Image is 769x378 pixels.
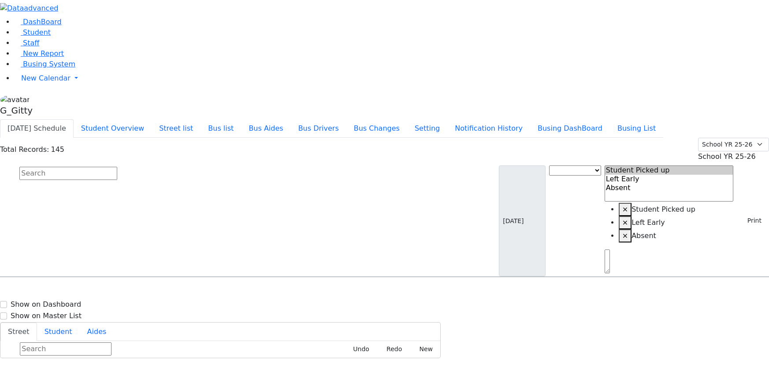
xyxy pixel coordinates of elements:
a: DashBoard [14,18,62,26]
button: Bus list [201,119,241,138]
button: Redo [377,342,406,356]
li: Student Picked up [619,203,734,216]
input: Search [19,167,117,180]
label: Show on Dashboard [11,299,81,310]
a: New Calendar [14,70,769,87]
span: × [622,218,628,227]
span: 145 [51,145,64,154]
span: Busing System [23,60,75,68]
button: Undo [343,342,373,356]
option: Left Early [605,175,733,183]
button: Busing DashBoard [530,119,610,138]
span: Student [23,28,51,37]
li: Absent [619,229,734,242]
label: Show on Master List [11,311,82,321]
span: DashBoard [23,18,62,26]
button: Bus Aides [241,119,290,138]
span: School YR 25-26 [698,152,756,161]
button: Notification History [447,119,530,138]
button: Street list [152,119,201,138]
span: New Report [23,49,64,58]
button: Remove item [619,229,632,242]
span: New Calendar [21,74,71,82]
input: Search [20,342,111,356]
li: Left Early [619,216,734,229]
button: New [409,342,437,356]
button: Aides [80,323,114,341]
option: Absent [605,183,733,192]
div: Street [0,341,440,358]
button: Bus Changes [346,119,407,138]
button: Bus Drivers [291,119,346,138]
span: Staff [23,39,39,47]
button: Student Overview [74,119,152,138]
button: Busing List [610,119,663,138]
span: Left Early [632,218,665,227]
select: Default select example [698,138,769,151]
span: × [622,205,628,213]
a: New Report [14,49,64,58]
span: × [622,231,628,240]
button: Remove item [619,203,632,216]
button: Setting [407,119,447,138]
textarea: Search [605,250,610,273]
button: Student [37,323,80,341]
span: Student Picked up [632,205,695,213]
button: Remove item [619,216,632,229]
a: Staff [14,39,39,47]
a: Student [14,28,51,37]
option: Student Picked up [605,166,733,175]
button: Print [737,214,765,228]
a: Busing System [14,60,75,68]
span: Absent [632,231,656,240]
button: Street [0,323,37,341]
